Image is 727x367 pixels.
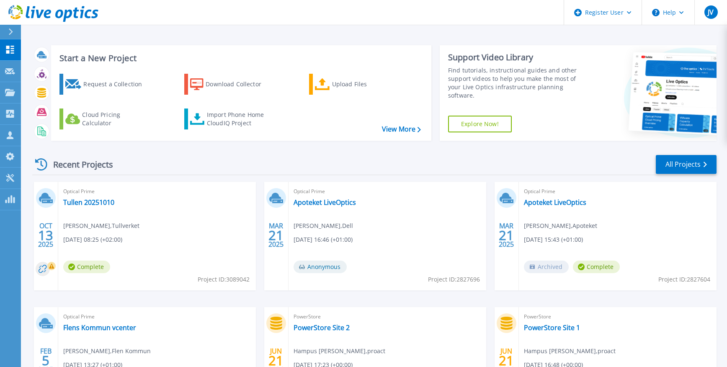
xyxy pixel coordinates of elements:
span: 21 [268,357,284,364]
div: Download Collector [206,76,273,93]
div: Request a Collection [83,76,150,93]
a: Cloud Pricing Calculator [59,109,153,129]
span: 21 [499,357,514,364]
span: [DATE] 16:46 (+01:00) [294,235,353,244]
span: Optical Prime [63,312,251,321]
span: Project ID: 3089042 [198,275,250,284]
a: PowerStore Site 2 [294,323,350,332]
div: MAR 2025 [498,220,514,251]
span: 13 [38,232,53,239]
span: Optical Prime [524,187,712,196]
span: PowerStore [294,312,481,321]
div: Support Video Library [448,52,588,63]
h3: Start a New Project [59,54,420,63]
span: Optical Prime [63,187,251,196]
a: Apoteket LiveOptics [524,198,586,207]
span: [DATE] 15:43 (+01:00) [524,235,583,244]
a: PowerStore Site 1 [524,323,580,332]
span: Optical Prime [294,187,481,196]
span: Hampus [PERSON_NAME] , proact [294,346,385,356]
span: [PERSON_NAME] , Dell [294,221,353,230]
span: Complete [63,261,110,273]
span: Project ID: 2827604 [658,275,710,284]
div: Import Phone Home CloudIQ Project [207,111,272,127]
div: MAR 2025 [268,220,284,251]
a: Request a Collection [59,74,153,95]
span: Archived [524,261,569,273]
span: Project ID: 2827696 [428,275,480,284]
span: Hampus [PERSON_NAME] , proact [524,346,616,356]
span: Complete [573,261,620,273]
span: [DATE] 08:25 (+02:00) [63,235,122,244]
span: 21 [499,232,514,239]
span: [PERSON_NAME] , Flen Kommun [63,346,151,356]
span: 5 [42,357,49,364]
span: JV [708,9,714,16]
span: 21 [268,232,284,239]
span: [PERSON_NAME] , Tullverket [63,221,139,230]
a: Upload Files [309,74,402,95]
div: Cloud Pricing Calculator [82,111,149,127]
a: Explore Now! [448,116,512,132]
a: View More [382,125,421,133]
a: Download Collector [184,74,278,95]
span: [PERSON_NAME] , Apoteket [524,221,597,230]
a: Apoteket LiveOptics [294,198,356,207]
div: Upload Files [332,76,399,93]
span: PowerStore [524,312,712,321]
div: OCT 2025 [38,220,54,251]
div: Recent Projects [32,154,124,175]
a: Flens Kommun vcenter [63,323,136,332]
a: Tullen 20251010 [63,198,114,207]
span: Anonymous [294,261,347,273]
a: All Projects [656,155,717,174]
div: Find tutorials, instructional guides and other support videos to help you make the most of your L... [448,66,588,100]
